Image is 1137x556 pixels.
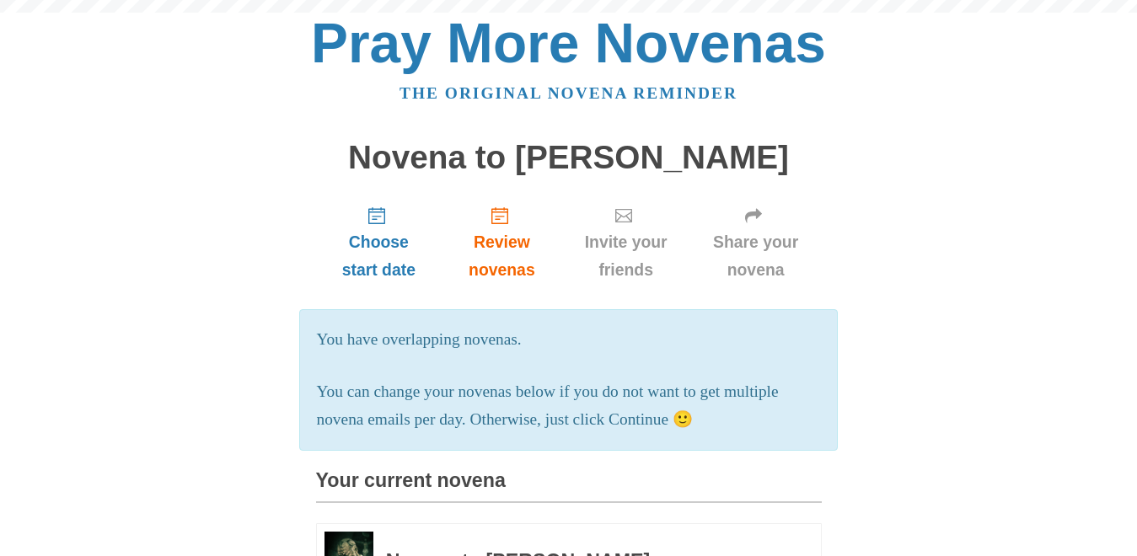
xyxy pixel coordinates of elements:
[690,192,822,292] a: Share your novena
[333,228,426,284] span: Choose start date
[400,84,737,102] a: The original novena reminder
[562,192,690,292] a: Invite your friends
[317,326,821,354] p: You have overlapping novenas.
[311,12,826,74] a: Pray More Novenas
[316,140,822,176] h1: Novena to [PERSON_NAME]
[707,228,805,284] span: Share your novena
[316,470,822,503] h3: Your current novena
[442,192,561,292] a: Review novenas
[459,228,544,284] span: Review novenas
[579,228,673,284] span: Invite your friends
[317,378,821,434] p: You can change your novenas below if you do not want to get multiple novena emails per day. Other...
[316,192,442,292] a: Choose start date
